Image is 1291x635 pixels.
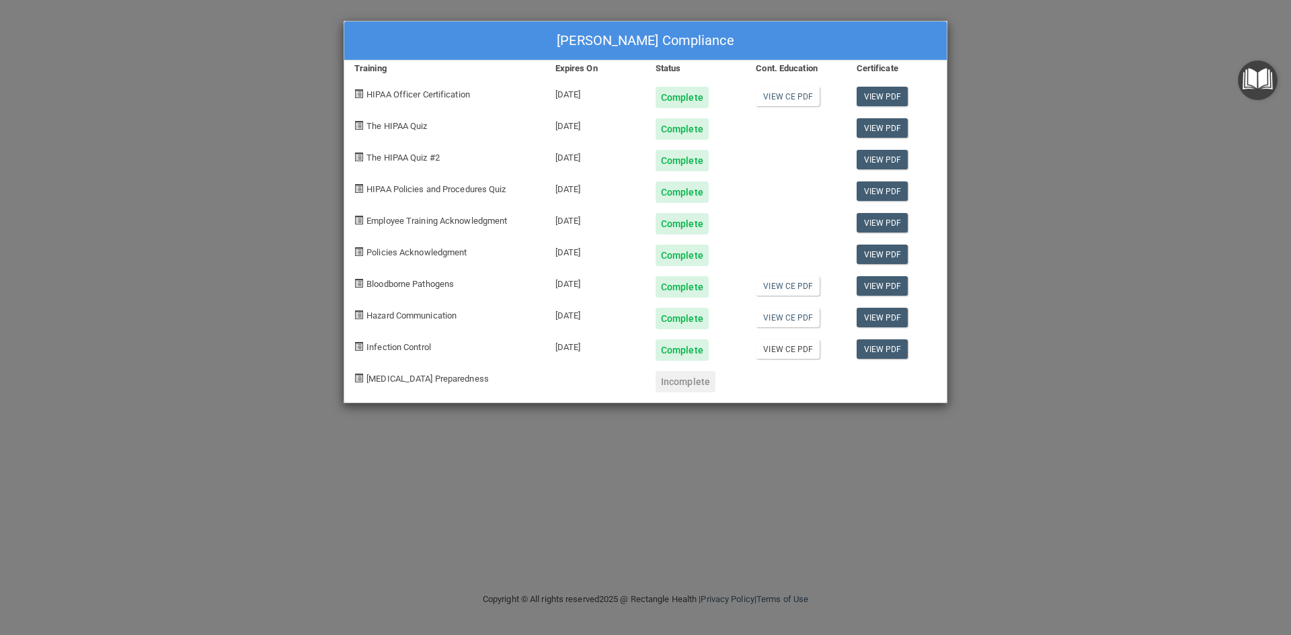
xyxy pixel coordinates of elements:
[656,118,709,140] div: Complete
[656,181,709,203] div: Complete
[366,374,489,384] span: [MEDICAL_DATA] Preparedness
[366,184,506,194] span: HIPAA Policies and Procedures Quiz
[545,108,645,140] div: [DATE]
[545,171,645,203] div: [DATE]
[857,150,908,169] a: View PDF
[756,339,820,359] a: View CE PDF
[545,266,645,298] div: [DATE]
[645,60,746,77] div: Status
[857,308,908,327] a: View PDF
[656,339,709,361] div: Complete
[656,245,709,266] div: Complete
[857,276,908,296] a: View PDF
[656,150,709,171] div: Complete
[756,308,820,327] a: View CE PDF
[847,60,947,77] div: Certificate
[545,329,645,361] div: [DATE]
[545,140,645,171] div: [DATE]
[366,216,507,226] span: Employee Training Acknowledgment
[857,245,908,264] a: View PDF
[1238,60,1278,100] button: Open Resource Center
[656,213,709,235] div: Complete
[857,87,908,106] a: View PDF
[857,181,908,201] a: View PDF
[366,247,467,257] span: Policies Acknowledgment
[857,118,908,138] a: View PDF
[756,276,820,296] a: View CE PDF
[545,298,645,329] div: [DATE]
[656,276,709,298] div: Complete
[857,339,908,359] a: View PDF
[756,87,820,106] a: View CE PDF
[366,342,431,352] span: Infection Control
[366,310,457,321] span: Hazard Communication
[366,89,470,99] span: HIPAA Officer Certification
[545,203,645,235] div: [DATE]
[344,60,545,77] div: Training
[366,279,454,289] span: Bloodborne Pathogens
[545,60,645,77] div: Expires On
[746,60,846,77] div: Cont. Education
[656,308,709,329] div: Complete
[344,22,947,60] div: [PERSON_NAME] Compliance
[366,121,427,131] span: The HIPAA Quiz
[366,153,440,163] span: The HIPAA Quiz #2
[545,77,645,108] div: [DATE]
[857,213,908,232] a: View PDF
[545,235,645,266] div: [DATE]
[656,371,715,392] div: Incomplete
[656,87,709,108] div: Complete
